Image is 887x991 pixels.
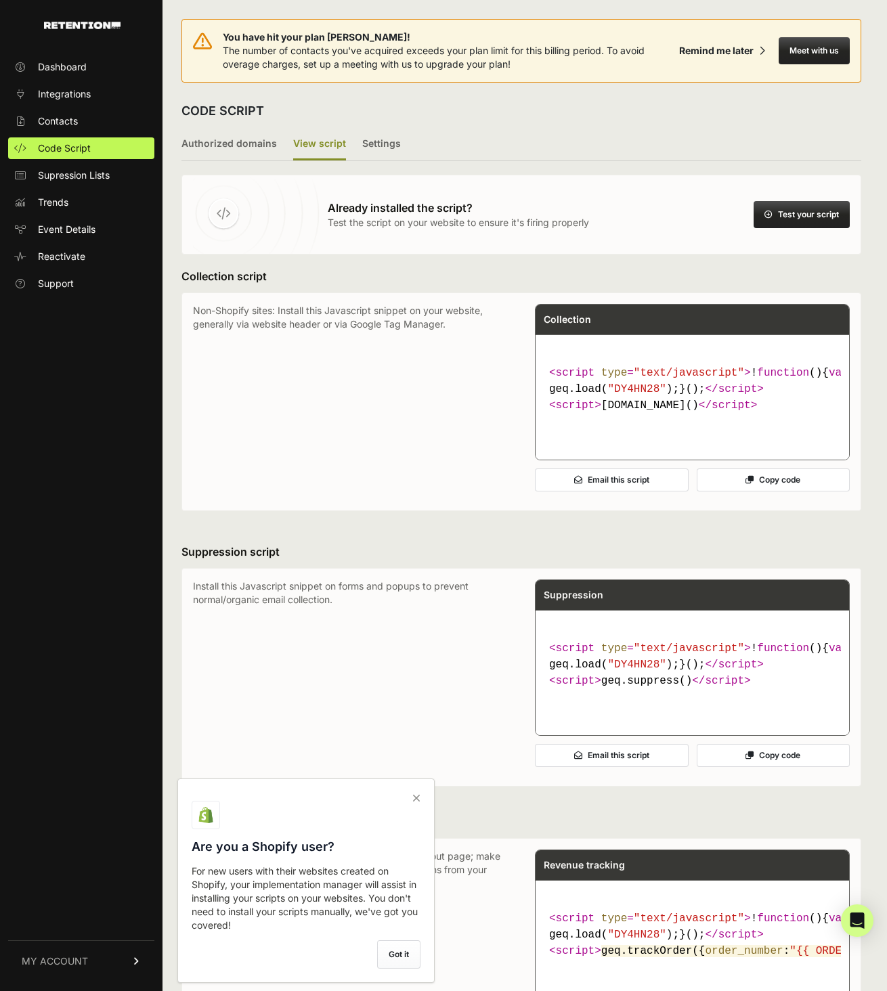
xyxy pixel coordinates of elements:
div: Suppression [536,580,849,610]
span: script [556,367,595,379]
a: Integrations [8,83,154,105]
a: Support [8,273,154,294]
h2: CODE SCRIPT [181,102,264,120]
div: Open Intercom Messenger [841,904,873,937]
h3: Suppression script [181,544,861,560]
span: "text/javascript" [634,367,744,379]
span: </ > [692,675,750,687]
img: Shopify [198,807,214,823]
span: Integrations [38,87,91,101]
span: The number of contacts you've acquired exceeds your plan limit for this billing period. To avoid ... [223,45,645,70]
span: Trends [38,196,68,209]
span: type [601,367,627,379]
span: You have hit your plan [PERSON_NAME]! [223,30,674,44]
span: script [718,929,758,941]
span: "DY4HN28" [607,383,666,395]
span: script [556,675,595,687]
span: "DY4HN28" [607,929,666,941]
span: < > [549,399,601,412]
a: Code Script [8,137,154,159]
a: Trends [8,192,154,213]
span: script [556,912,595,925]
span: script [718,659,758,671]
code: [DOMAIN_NAME]() [544,359,841,419]
span: order_number [705,945,783,957]
button: Email this script [535,744,689,767]
span: var [829,642,848,655]
a: Supression Lists [8,164,154,186]
span: function [757,367,809,379]
span: Event Details [38,223,95,236]
span: ( ) [757,642,822,655]
span: < = > [549,912,751,925]
h3: Revenue tracking [181,814,861,830]
span: ( ) [757,367,822,379]
span: function [757,642,809,655]
span: script [712,399,751,412]
span: script [556,642,595,655]
span: script [556,399,595,412]
span: var [829,912,848,925]
div: Remind me later [679,44,754,58]
span: function [757,912,809,925]
span: < = > [549,642,751,655]
span: var [829,367,848,379]
h3: Are you a Shopify user? [192,837,420,856]
label: Settings [362,129,401,160]
p: For new users with their websites created on Shopify, your implementation manager will assist in ... [192,864,420,932]
label: View script [293,129,346,160]
span: Support [38,277,74,290]
span: Contacts [38,114,78,128]
span: ( ) [757,912,822,925]
p: Test the script on your website to ensure it's firing properly [328,216,589,229]
span: </ > [699,399,757,412]
span: Reactivate [38,250,85,263]
span: Supression Lists [38,169,110,182]
span: < > [549,675,601,687]
span: type [601,912,627,925]
span: "text/javascript" [634,912,744,925]
span: </ > [705,383,763,395]
span: type [601,642,627,655]
span: < = > [549,367,751,379]
label: Authorized domains [181,129,277,160]
button: Remind me later [674,39,771,63]
span: Code Script [38,141,91,155]
span: "text/javascript" [634,642,744,655]
a: Reactivate [8,246,154,267]
span: < > [549,945,601,957]
a: Contacts [8,110,154,132]
label: Got it [377,940,420,969]
p: Install this Javascript snippet on forms and popups to prevent normal/organic email collection. [193,579,508,775]
span: script [705,675,744,687]
span: </ > [705,659,763,671]
a: MY ACCOUNT [8,940,154,982]
button: Meet with us [779,37,850,64]
div: Revenue tracking [536,850,849,880]
h3: Collection script [181,268,861,284]
code: geq.suppress() [544,635,841,695]
button: Test your script [754,201,850,228]
span: script [556,945,595,957]
span: </ > [705,929,763,941]
h3: Already installed the script? [328,200,589,216]
span: script [718,383,758,395]
span: Dashboard [38,60,87,74]
a: Event Details [8,219,154,240]
div: Collection [536,305,849,334]
p: Non-Shopify sites: Install this Javascript snippet on your website, generally via website header ... [193,304,508,500]
span: MY ACCOUNT [22,954,88,968]
button: Copy code [697,468,850,491]
a: Dashboard [8,56,154,78]
button: Copy code [697,744,850,767]
img: Retention.com [44,22,121,29]
span: "DY4HN28" [607,659,666,671]
button: Email this script [535,468,689,491]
